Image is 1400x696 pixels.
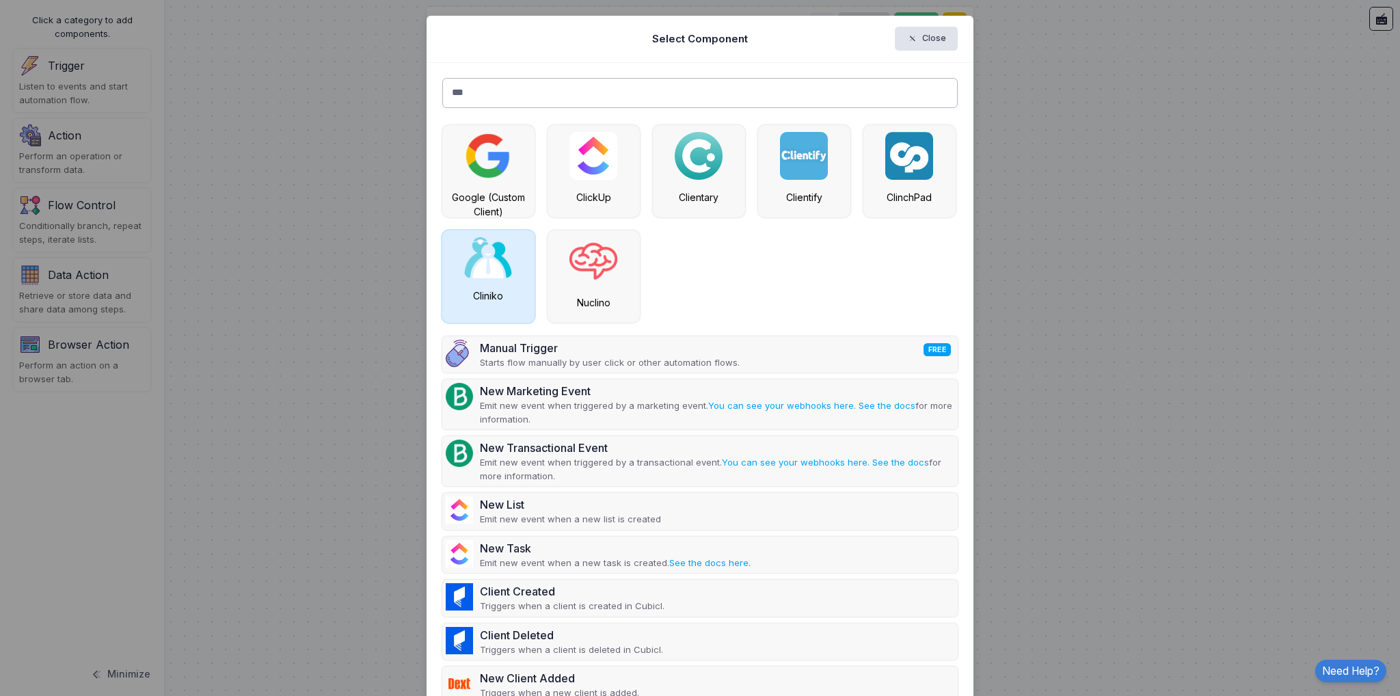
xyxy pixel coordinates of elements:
[872,457,929,468] a: See the docs
[780,132,828,180] img: clientify.jpg
[480,456,955,483] p: Emit new event when triggered by a transactional event. for more information.
[480,340,740,356] div: Manual Trigger
[480,557,751,570] p: Emit new event when a new task is created. .
[449,190,528,219] div: Google (Custom Client)
[480,643,663,657] p: Triggers when a client is deleted in Cubicl.
[569,132,617,180] img: clickup.png
[464,237,512,278] img: cliniko.jpg
[652,31,748,46] h5: Select Component
[480,440,955,456] div: New Transactional Event
[480,600,664,613] p: Triggers when a client is created in Cubicl.
[446,540,473,567] img: clickup.png
[870,190,949,204] div: ClinchPad
[446,627,473,654] img: cubicl.jpg
[446,583,473,611] img: cubicl.jpg
[480,356,740,370] p: Starts flow manually by user click or other automation flows.
[449,289,528,303] div: Cliniko
[554,295,633,310] div: Nuclino
[765,190,844,204] div: Clientify
[480,670,639,686] div: New Client Added
[464,132,512,180] img: google.png
[885,132,933,180] img: clinchpad.png
[480,627,663,643] div: Client Deleted
[895,27,958,51] button: Close
[446,383,473,410] img: brevo.png
[480,399,955,426] p: Emit new event when triggered by a marketing event. for more information.
[660,190,738,204] div: Clientary
[859,400,915,411] a: See the docs
[675,132,723,180] img: clientary.png
[722,457,870,468] a: You can see your webhooks here.
[480,540,751,557] div: New Task
[446,440,473,467] img: brevo.png
[480,513,661,526] p: Emit new event when a new list is created
[569,237,617,285] img: nuclino.png
[446,496,473,524] img: clickup.png
[480,583,664,600] div: Client Created
[554,190,633,204] div: ClickUp
[924,343,951,356] span: FREE
[446,340,473,367] img: manual.png
[480,383,955,399] div: New Marketing Event
[1315,660,1386,682] a: Need Help?
[480,496,661,513] div: New List
[669,557,749,568] a: See the docs here
[708,400,856,411] a: You can see your webhooks here.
